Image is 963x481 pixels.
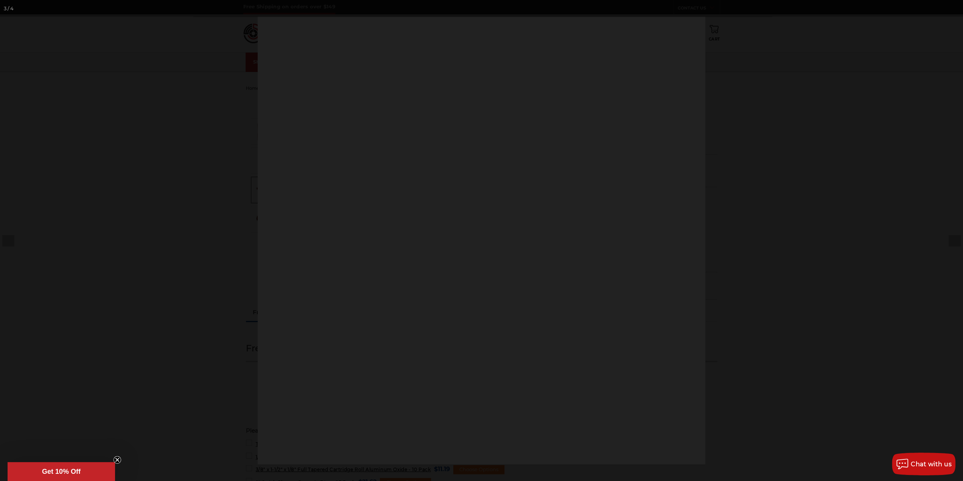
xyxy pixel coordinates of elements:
span: Chat with us [911,461,952,468]
button: Close teaser [114,456,121,464]
button: Chat with us [892,453,955,475]
div: Get 10% OffClose teaser [8,462,115,481]
button: Next (arrow right) [937,222,963,260]
span: Get 10% Off [42,468,81,475]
